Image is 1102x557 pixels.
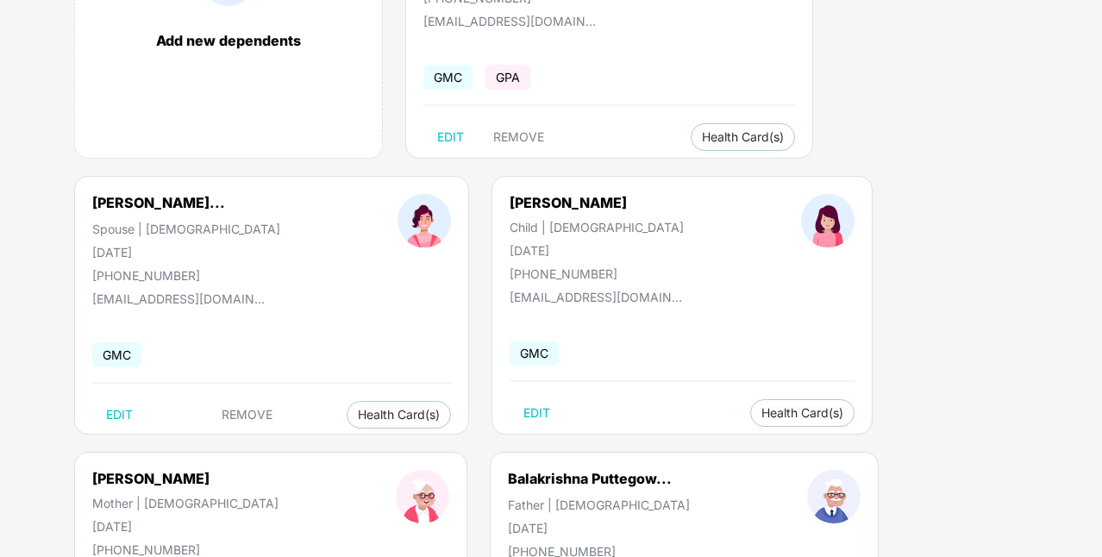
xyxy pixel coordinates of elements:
div: Spouse | [DEMOGRAPHIC_DATA] [92,222,280,236]
div: Father | [DEMOGRAPHIC_DATA] [508,498,690,512]
button: REMOVE [479,123,558,151]
button: REMOVE [208,401,286,429]
div: [PERSON_NAME] [92,470,279,487]
span: GMC [92,342,141,367]
button: EDIT [423,123,478,151]
div: [DATE] [510,243,684,258]
div: Mother | [DEMOGRAPHIC_DATA] [92,496,279,510]
span: EDIT [106,408,133,422]
span: EDIT [523,406,550,420]
button: EDIT [92,401,147,429]
img: profileImage [801,194,855,247]
div: [PHONE_NUMBER] [92,542,279,557]
div: [PERSON_NAME]... [92,194,225,211]
button: Health Card(s) [750,399,855,427]
div: Child | [DEMOGRAPHIC_DATA] [510,220,684,235]
div: [PERSON_NAME] [510,194,684,211]
button: EDIT [510,399,564,427]
span: EDIT [437,130,464,144]
span: REMOVE [493,130,544,144]
div: [DATE] [92,245,280,260]
img: profileImage [398,194,451,247]
span: GPA [485,65,530,90]
button: Health Card(s) [691,123,795,151]
span: Health Card(s) [358,410,440,419]
span: GMC [423,65,473,90]
div: [PHONE_NUMBER] [510,266,684,281]
span: REMOVE [222,408,272,422]
div: [EMAIL_ADDRESS][DOMAIN_NAME] [510,290,682,304]
div: Balakrishna Puttegow... [508,470,672,487]
div: [EMAIL_ADDRESS][DOMAIN_NAME] [423,14,596,28]
span: Health Card(s) [702,133,784,141]
div: Add new dependents [92,32,365,49]
img: profileImage [807,470,861,523]
img: profileImage [396,470,449,523]
div: [PHONE_NUMBER] [92,268,280,283]
button: Health Card(s) [347,401,451,429]
div: [DATE] [508,521,690,535]
span: Health Card(s) [761,409,843,417]
span: GMC [510,341,559,366]
div: [DATE] [92,519,279,534]
div: [EMAIL_ADDRESS][DOMAIN_NAME] [92,291,265,306]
